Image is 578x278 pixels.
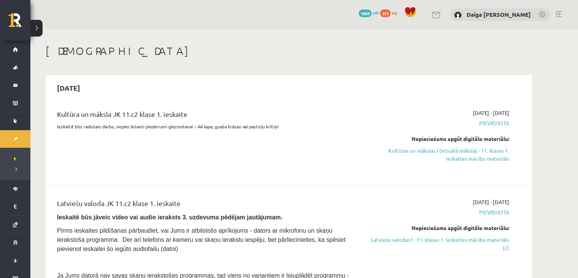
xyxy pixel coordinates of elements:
[366,208,509,216] span: Pievienota
[392,10,397,16] span: xp
[49,79,88,97] h2: [DATE]
[366,119,509,127] span: Pievienota
[380,10,401,16] a: 353 xp
[380,10,391,17] span: 353
[57,198,355,212] div: Latviešu valoda JK 11.c2 klase 1. ieskaite
[473,109,509,117] span: [DATE] - [DATE]
[57,227,345,252] span: Pirms ieskaites pildīšanas pārbaudiet, vai Jums ir atbilstošs aprīkojums - dators ar mikrofonu un...
[373,10,379,16] span: mP
[366,236,509,252] a: Latviešu valodas I - 11. klases 1. ieskaites mācību materiāls (c)
[57,109,355,123] div: Kultūra un māksla JK 11.c2 klase 1. ieskaite
[366,147,509,163] a: Kultūras un mākslas I (vizuālā māksla) - 11. klases 1. ieskaites mācību materiāls
[359,10,379,16] a: 1869 mP
[454,11,462,19] img: Daiga Daina Pētersone
[366,135,509,143] div: Nepieciešams apgūt digitālo materiālu:
[8,13,30,32] a: Rīgas 1. Tālmācības vidusskola
[473,198,509,206] span: [DATE] - [DATE]
[46,45,532,58] h1: [DEMOGRAPHIC_DATA]
[57,123,355,130] p: Ieskaitē būs radošais darbs, nepieciešami piederumi gleznošanai – A4 lapa, guaša krāsas vai paste...
[57,214,282,220] span: Ieskaitē būs jāveic video vai audio ieraksts 3. uzdevuma pēdējam jautājumam.
[366,224,509,232] div: Nepieciešams apgūt digitālo materiālu:
[359,10,372,17] span: 1869
[467,11,531,18] a: Daiga [PERSON_NAME]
